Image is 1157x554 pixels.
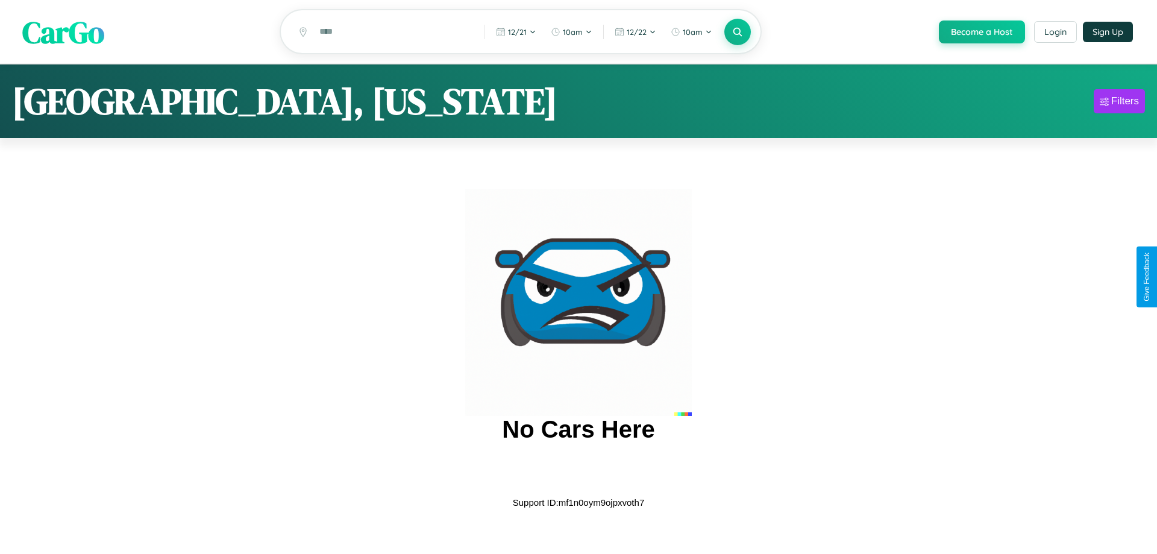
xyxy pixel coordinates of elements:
span: 10am [563,27,583,37]
button: 10am [665,22,718,42]
span: 12 / 21 [508,27,527,37]
button: Become a Host [939,20,1025,43]
div: Filters [1111,95,1139,107]
div: Give Feedback [1143,253,1151,301]
span: CarGo [22,11,104,52]
button: Filters [1094,89,1145,113]
button: 12/22 [609,22,662,42]
button: Login [1034,21,1077,43]
span: 12 / 22 [627,27,647,37]
img: car [465,189,692,416]
p: Support ID: mf1n0oym9ojpxvoth7 [513,494,644,511]
button: 12/21 [490,22,542,42]
span: 10am [683,27,703,37]
h2: No Cars Here [502,416,654,443]
h1: [GEOGRAPHIC_DATA], [US_STATE] [12,77,557,126]
button: 10am [545,22,598,42]
button: Sign Up [1083,22,1133,42]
